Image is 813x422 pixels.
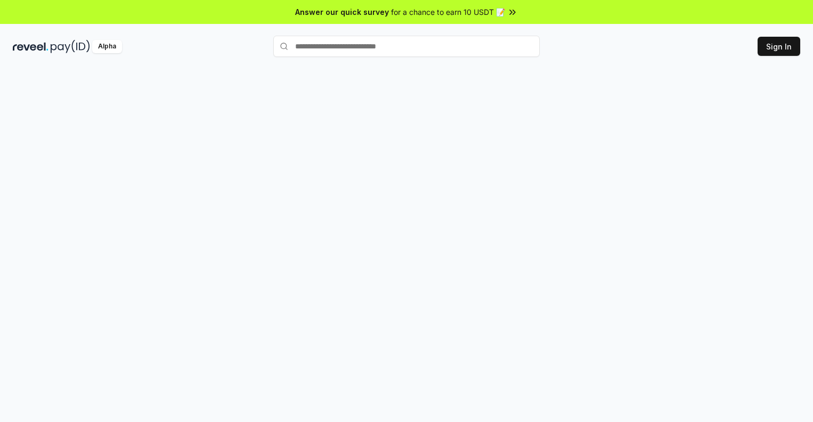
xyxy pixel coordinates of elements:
[758,37,800,56] button: Sign In
[51,40,90,53] img: pay_id
[391,6,505,18] span: for a chance to earn 10 USDT 📝
[92,40,122,53] div: Alpha
[295,6,389,18] span: Answer our quick survey
[13,40,48,53] img: reveel_dark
